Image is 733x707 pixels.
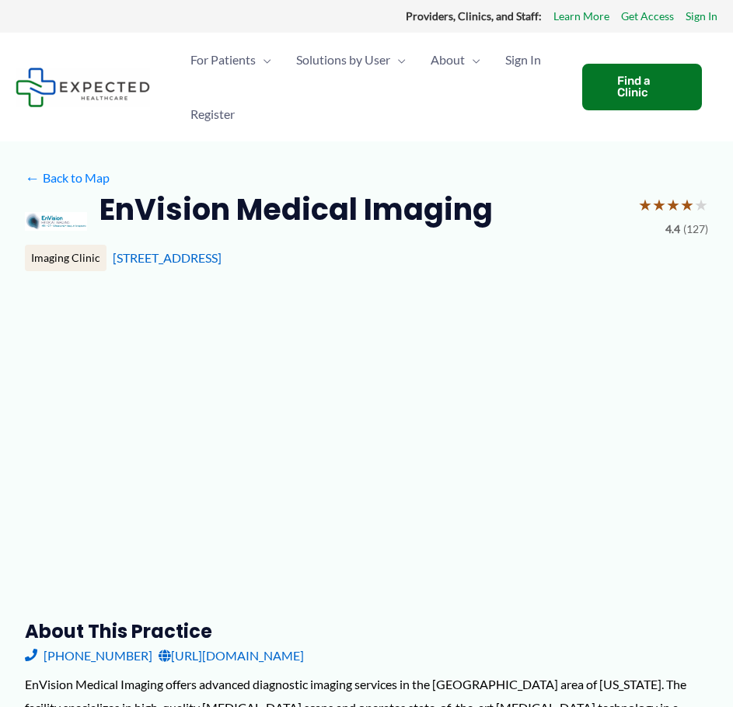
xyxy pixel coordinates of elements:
[686,6,717,26] a: Sign In
[159,644,304,667] a: [URL][DOMAIN_NAME]
[25,644,152,667] a: [PHONE_NUMBER]
[25,619,708,643] h3: About this practice
[694,190,708,219] span: ★
[178,33,567,141] nav: Primary Site Navigation
[178,87,247,141] a: Register
[652,190,666,219] span: ★
[190,87,235,141] span: Register
[465,33,480,87] span: Menu Toggle
[284,33,418,87] a: Solutions by UserMenu Toggle
[665,219,680,239] span: 4.4
[16,68,150,107] img: Expected Healthcare Logo - side, dark font, small
[390,33,406,87] span: Menu Toggle
[683,219,708,239] span: (127)
[505,33,541,87] span: Sign In
[406,9,542,23] strong: Providers, Clinics, and Staff:
[621,6,674,26] a: Get Access
[493,33,553,87] a: Sign In
[113,250,222,265] a: [STREET_ADDRESS]
[25,170,40,185] span: ←
[638,190,652,219] span: ★
[256,33,271,87] span: Menu Toggle
[666,190,680,219] span: ★
[25,245,106,271] div: Imaging Clinic
[418,33,493,87] a: AboutMenu Toggle
[582,64,702,110] a: Find a Clinic
[431,33,465,87] span: About
[178,33,284,87] a: For PatientsMenu Toggle
[190,33,256,87] span: For Patients
[680,190,694,219] span: ★
[25,166,110,190] a: ←Back to Map
[553,6,609,26] a: Learn More
[296,33,390,87] span: Solutions by User
[99,190,493,228] h2: EnVision Medical Imaging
